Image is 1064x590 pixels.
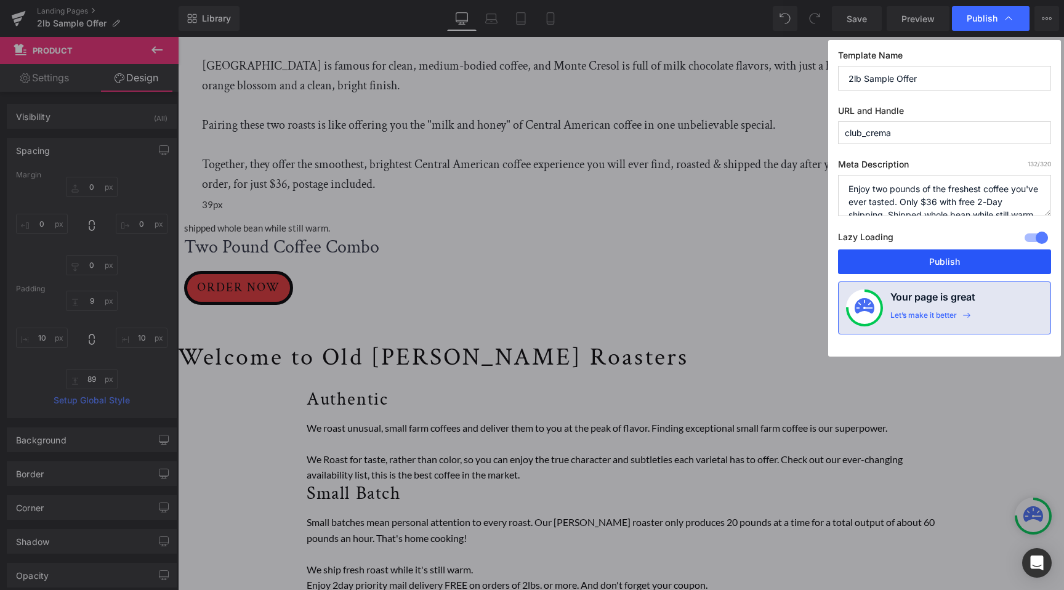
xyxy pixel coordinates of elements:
h4: Your page is great [890,289,975,310]
label: URL and Handle [838,105,1051,121]
span: shipped whole bean while still warm. [6,185,152,196]
label: Template Name [838,50,1051,66]
font: We Roast for taste, rather than color, so you can enjoy the true character and subtleties each va... [129,416,725,444]
img: onboarding-status.svg [855,298,874,318]
font: Small batches mean personal attention to every roast. Our [PERSON_NAME] roaster only produces 20 ... [129,479,757,507]
span: /320 [1028,160,1051,168]
div: Let’s make it better [890,310,957,326]
font: Enjoy 2day priority mail delivery FREE on orders of 2lbs. or more. And don't forget your coupon. [129,542,530,554]
p: [GEOGRAPHIC_DATA] is famous for clean, medium-bodied coffee, and Monte Cresol is full of milk cho... [24,19,715,59]
span: ORDER NOW [19,243,102,259]
span: 132 [1028,160,1038,168]
span: 39px [24,162,45,173]
button: Publish [838,249,1051,274]
p: Pairing these two roasts is like offering you the "milk and honey" of Central American coffee in ... [24,78,715,98]
font: We ship fresh roast while it's still warm. [129,527,295,538]
p: Together, they offer the smoothest, brightest Central American coffee experience you will ever fi... [24,118,715,157]
font: Small Batch [129,445,224,469]
textarea: Enjoy two pounds of the freshest coffee you've ever tasted. Only $36 with free 2-Day shipping. Sh... [838,175,1051,216]
div: Open Intercom Messenger [1022,548,1052,578]
label: Meta Description [838,159,1051,175]
label: Lazy Loading [838,229,893,249]
span: Publish [967,13,997,24]
font: We roast unusual, small farm coffees and deliver them to you at the peak of flavor. Finding excep... [129,385,709,397]
font: Authentic [129,350,210,374]
button: ORDER NOW [6,234,115,267]
a: Two Pound Coffee Combo [6,200,201,234]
